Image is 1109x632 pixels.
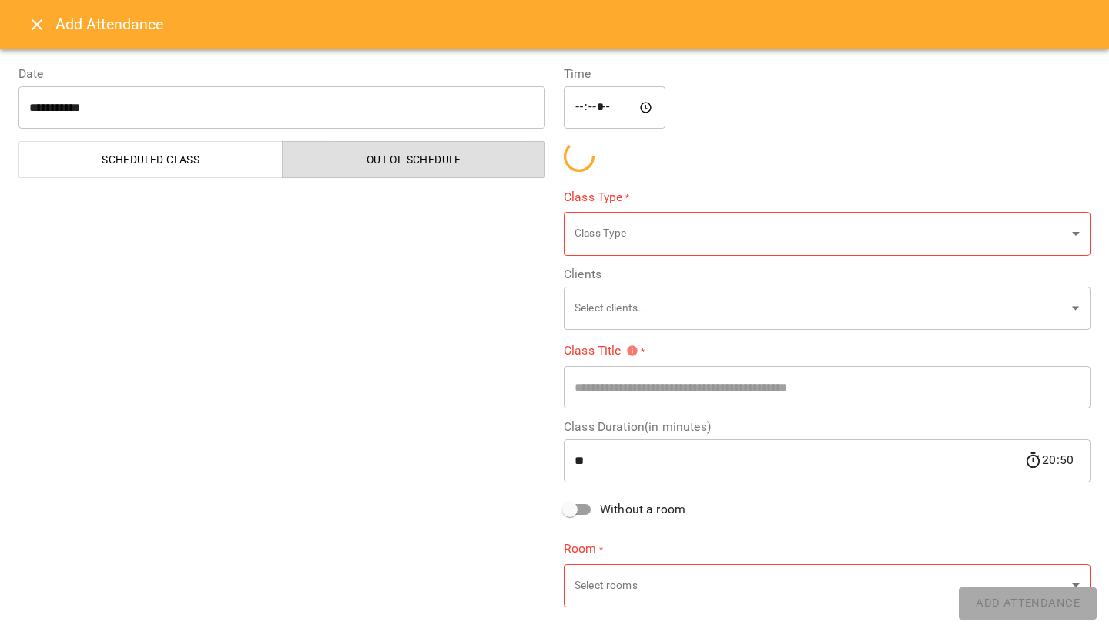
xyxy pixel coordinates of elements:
p: Class Type [575,226,1066,241]
p: Select rooms [575,578,1066,593]
span: Class Title [564,345,638,357]
span: Scheduled class [28,150,273,169]
label: Clients [564,268,1091,281]
button: Scheduled class [18,141,283,178]
label: Room [564,540,1091,558]
span: Out of Schedule [292,150,537,169]
div: Select rooms [564,563,1091,607]
button: Close [18,6,55,43]
h6: Add Attendance [55,12,1091,36]
div: Class Type [564,212,1091,256]
label: Class Type [564,188,1091,206]
p: Select clients... [575,301,1066,316]
label: Class Duration(in minutes) [564,421,1091,433]
div: Select clients... [564,286,1091,330]
button: Out of Schedule [282,141,546,178]
span: Without a room [600,500,685,519]
svg: Please specify class title or select clients [626,345,638,357]
label: Time [564,68,1091,80]
label: Date [18,68,545,80]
